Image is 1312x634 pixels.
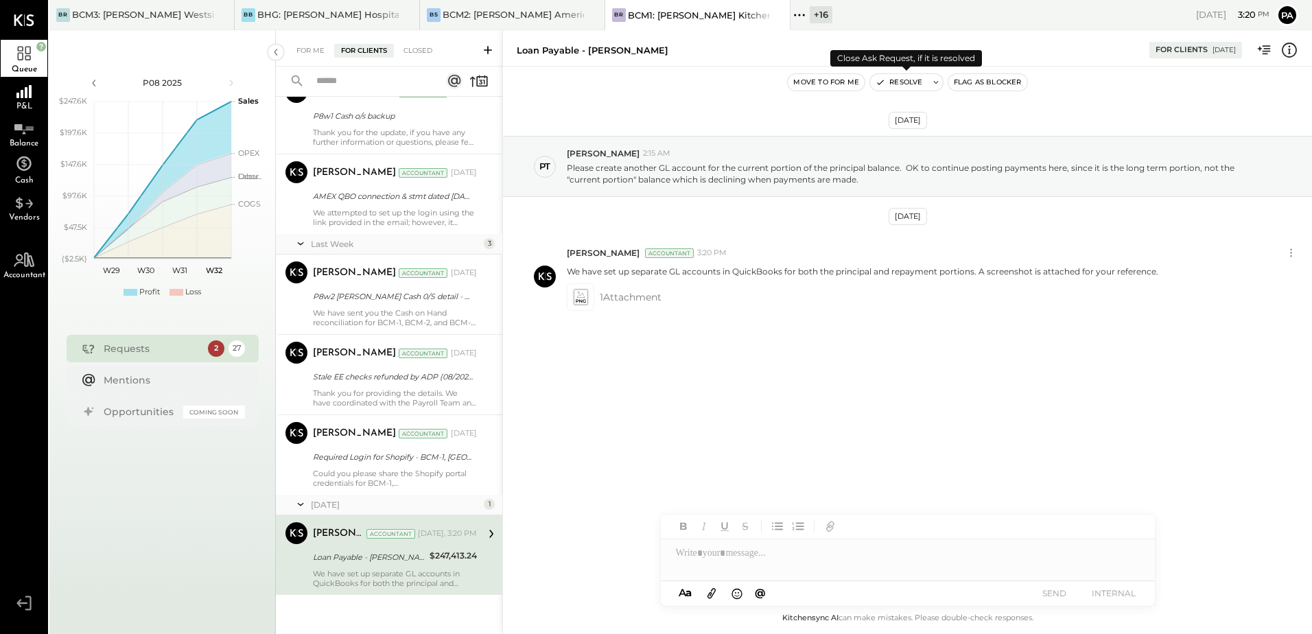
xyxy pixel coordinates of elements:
button: Add URL [821,517,839,535]
text: W31 [172,266,187,275]
div: Stale EE checks refunded by ADP (08/2025) [313,370,473,384]
div: [DATE], 3:20 PM [418,528,477,539]
div: 27 [229,340,245,357]
text: OPEX [238,148,260,158]
div: [PERSON_NAME] [313,166,396,180]
div: 3 [484,238,495,249]
div: BB [242,8,255,22]
text: W30 [137,266,154,275]
text: COGS [238,199,261,209]
div: For Clients [334,44,394,58]
div: Requests [104,342,201,355]
a: P&L [1,77,47,114]
div: PT [539,160,550,173]
span: Queue [12,65,37,73]
span: [PERSON_NAME] [567,148,640,159]
div: Accountant [645,248,694,258]
div: Close Ask Request, if it is resolved [830,50,982,67]
div: [DATE] [451,428,477,439]
button: Aa [675,585,696,600]
div: + 16 [810,6,832,23]
div: Accountant [366,529,415,539]
div: [PERSON_NAME] [313,266,396,280]
a: Queue [1,40,47,77]
div: Last Week [311,238,480,250]
text: $247.6K [59,96,87,106]
div: [DATE] [451,268,477,279]
div: We have set up separate GL accounts in QuickBooks for both the principal and repayment portions. ... [313,569,477,588]
button: INTERNAL [1086,584,1141,602]
div: 2 [208,340,224,357]
button: Resolve [870,74,928,91]
div: [PERSON_NAME] [313,427,396,441]
span: P&L [16,102,32,110]
text: $97.6K [62,191,87,200]
div: Could you please share the Shopify portal credentials for BCM-1, [GEOGRAPHIC_DATA]? [313,469,477,488]
span: @ [755,586,766,599]
div: Accountant [399,168,447,178]
div: Coming Soon [183,406,245,419]
div: Loss [185,287,201,298]
div: Loan Payable - [PERSON_NAME] [517,44,668,57]
div: Accountant [399,429,447,438]
div: 1 [484,499,495,510]
p: We have set up separate GL accounts in QuickBooks for both the principal and repayment portions. ... [567,266,1158,277]
div: P8w1 Cash o/s backup [313,109,473,123]
div: Profit [139,287,160,298]
div: AMEX QBO connection & stmt dated [DATE] [313,189,473,203]
div: For Me [290,44,331,58]
div: [PERSON_NAME] [313,527,364,541]
span: [PERSON_NAME] [567,247,640,259]
button: Move to for me [788,74,865,91]
div: Thank you for the update, if you have any further information or questions, please feel free to r... [313,128,477,147]
text: Occu... [238,172,261,181]
div: BHG: [PERSON_NAME] Hospitality Group, LLC [257,8,399,21]
div: Closed [397,44,439,58]
span: a [686,586,692,599]
a: Cash [1,151,47,188]
text: ($2.5K) [62,254,87,263]
div: BCM3: [PERSON_NAME] Westside Grill [72,8,213,21]
div: BR [56,8,70,22]
span: 3:20 PM [697,248,727,259]
text: $147.6K [60,159,87,169]
text: W29 [102,266,119,275]
span: Vendors [9,213,40,222]
div: Accountant [399,349,447,358]
text: Sales [238,96,259,106]
div: BCM2: [PERSON_NAME] American Cooking [443,8,584,21]
button: Bold [675,517,692,535]
div: Required Login for Shopify - BCM-1, [GEOGRAPHIC_DATA]! [313,450,473,464]
a: Vendors [1,188,47,225]
div: Thank you for providing the details. We have coordinated with the Payroll Team and successfully s... [313,388,477,408]
div: BR [612,8,626,22]
div: [DATE] [451,348,477,359]
button: Unordered List [769,517,786,535]
div: BS [427,8,441,22]
p: Please create another GL account for the current portion of the principal balance. OK to continue... [567,162,1265,185]
button: @ [751,585,770,602]
div: Opportunities [104,405,176,419]
a: Accountant [1,246,47,283]
button: Italic [695,517,713,535]
div: BCM1: [PERSON_NAME] Kitchen Bar Market [628,9,769,22]
div: For Clients [1156,45,1208,56]
div: Mentions [104,373,238,387]
div: [DATE] [1213,45,1236,55]
div: [DATE] [889,112,927,129]
div: $247,413.24 [430,549,477,563]
div: [DATE] [889,208,927,225]
div: [DATE] [1196,8,1269,21]
div: We have sent you the Cash on Hand reconciliation for BCM-1, BCM-2, and BCM-3 for Week 2 of Period... [313,308,477,327]
a: Balance [1,114,47,151]
div: Accountant [399,268,447,278]
button: Underline [716,517,734,535]
div: [PERSON_NAME] [313,347,396,360]
text: $47.5K [64,222,87,232]
button: SEND [1027,584,1082,602]
text: $197.6K [60,128,87,137]
span: Balance [10,139,38,148]
button: Strikethrough [736,517,754,535]
div: P08 2025 [104,77,221,89]
text: W32 [206,266,222,275]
